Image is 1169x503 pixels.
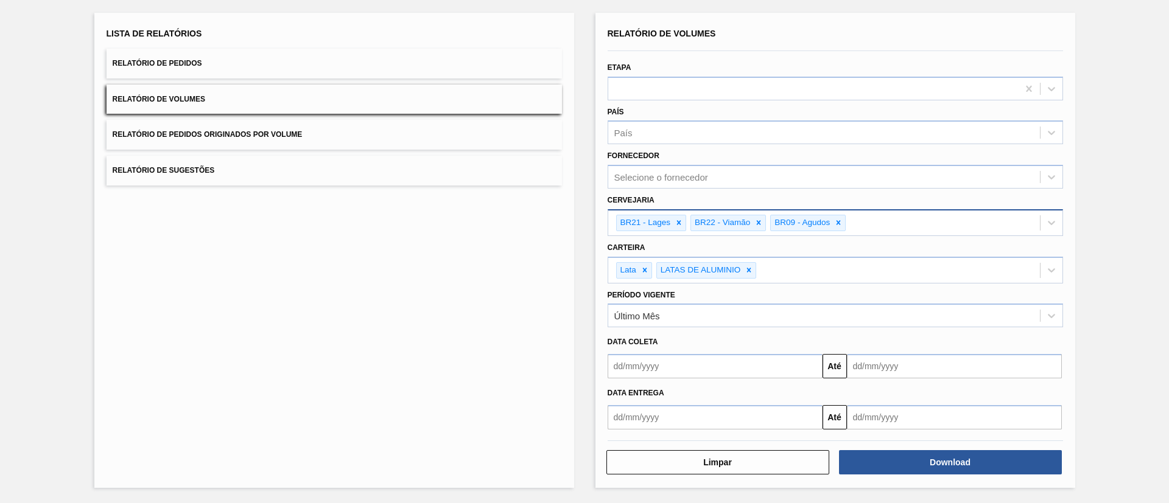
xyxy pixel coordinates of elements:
[107,156,562,186] button: Relatório de Sugestões
[614,128,633,138] div: País
[608,338,658,346] span: Data coleta
[657,263,743,278] div: LATAS DE ALUMINIO
[608,291,675,299] label: Período Vigente
[617,215,673,231] div: BR21 - Lages
[608,196,655,204] label: Cervejaria
[691,215,752,231] div: BR22 - Viamão
[113,95,205,103] span: Relatório de Volumes
[113,166,215,175] span: Relatório de Sugestões
[107,29,202,38] span: Lista de Relatórios
[608,63,631,72] label: Etapa
[823,405,847,429] button: Até
[608,243,645,252] label: Carteira
[606,450,829,474] button: Limpar
[771,215,832,231] div: BR09 - Agudos
[113,59,202,68] span: Relatório de Pedidos
[614,311,660,321] div: Último Mês
[608,151,659,160] label: Fornecedor
[608,389,664,397] span: Data entrega
[107,120,562,150] button: Relatório de Pedidos Originados por Volume
[608,405,823,429] input: dd/mm/yyyy
[823,354,847,378] button: Até
[608,354,823,378] input: dd/mm/yyyy
[107,49,562,78] button: Relatório de Pedidos
[608,108,624,116] label: País
[839,450,1062,474] button: Download
[847,354,1062,378] input: dd/mm/yyyy
[614,172,708,182] div: Selecione o fornecedor
[617,263,638,278] div: Lata
[847,405,1062,429] input: dd/mm/yyyy
[107,85,562,114] button: Relatório de Volumes
[608,29,716,38] span: Relatório de Volumes
[113,130,303,139] span: Relatório de Pedidos Originados por Volume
